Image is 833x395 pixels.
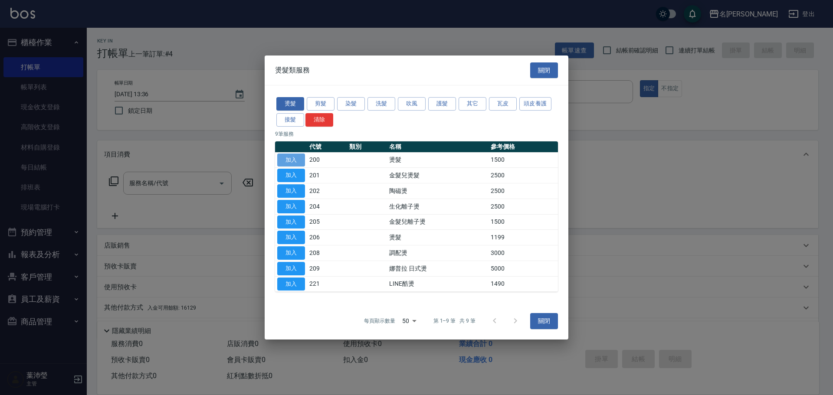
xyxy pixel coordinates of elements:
[387,199,489,214] td: 生化離子燙
[307,261,347,276] td: 209
[367,97,395,111] button: 洗髮
[307,141,347,153] th: 代號
[307,214,347,230] td: 205
[489,183,558,199] td: 2500
[387,261,489,276] td: 娜普拉 日式燙
[277,184,305,198] button: 加入
[276,113,304,127] button: 接髮
[489,261,558,276] td: 5000
[307,97,335,111] button: 剪髮
[433,317,476,325] p: 第 1–9 筆 共 9 筆
[347,141,387,153] th: 類別
[307,245,347,261] td: 208
[305,113,333,127] button: 清除
[489,214,558,230] td: 1500
[489,152,558,168] td: 1500
[399,309,420,333] div: 50
[277,153,305,167] button: 加入
[428,97,456,111] button: 護髮
[276,97,304,111] button: 燙髮
[277,169,305,182] button: 加入
[277,277,305,291] button: 加入
[398,97,426,111] button: 吹風
[364,317,395,325] p: 每頁顯示數量
[387,245,489,261] td: 調配燙
[387,183,489,199] td: 陶磁燙
[489,245,558,261] td: 3000
[277,231,305,244] button: 加入
[489,199,558,214] td: 2500
[489,141,558,153] th: 參考價格
[277,246,305,260] button: 加入
[387,214,489,230] td: 金髮兒離子燙
[489,97,517,111] button: 瓦皮
[307,152,347,168] td: 200
[459,97,486,111] button: 其它
[307,168,347,183] td: 201
[277,200,305,213] button: 加入
[307,183,347,199] td: 202
[275,66,310,75] span: 燙髮類服務
[489,276,558,292] td: 1490
[387,152,489,168] td: 燙髮
[307,230,347,245] td: 206
[387,168,489,183] td: 金髮兒燙髮
[307,276,347,292] td: 221
[337,97,365,111] button: 染髮
[277,215,305,229] button: 加入
[277,262,305,275] button: 加入
[489,168,558,183] td: 2500
[387,276,489,292] td: LINE酷燙
[387,230,489,245] td: 燙髮
[519,97,551,111] button: 頭皮養護
[387,141,489,153] th: 名稱
[489,230,558,245] td: 1199
[307,199,347,214] td: 204
[275,130,558,138] p: 9 筆服務
[530,62,558,78] button: 關閉
[530,313,558,329] button: 關閉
